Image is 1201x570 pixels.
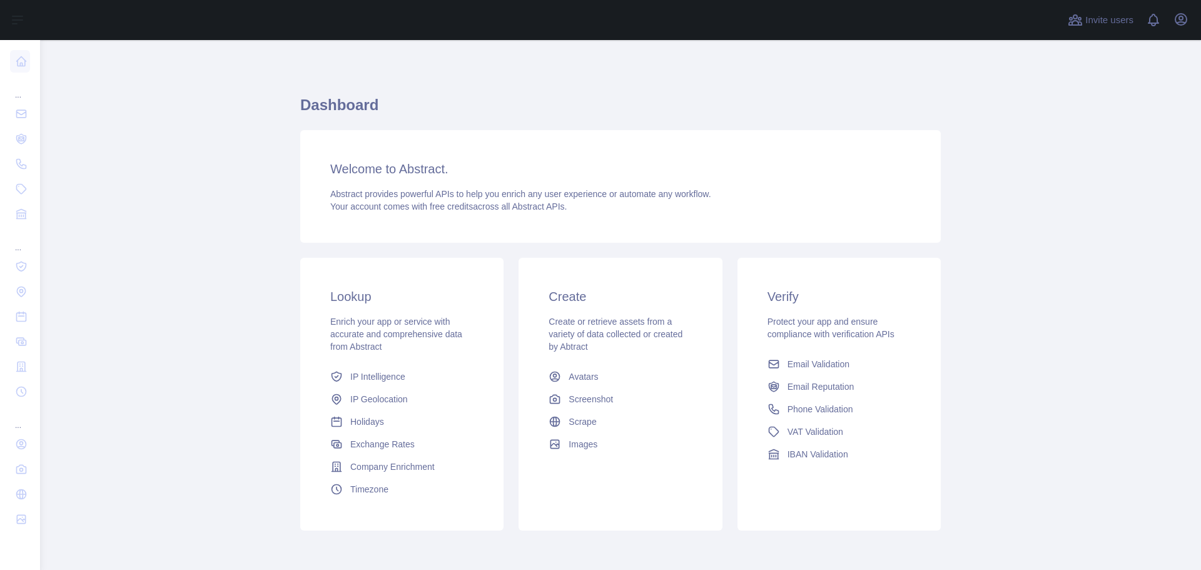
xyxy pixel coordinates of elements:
span: Invite users [1085,13,1133,28]
span: IP Intelligence [350,370,405,383]
span: free credits [430,201,473,211]
span: Your account comes with across all Abstract APIs. [330,201,567,211]
span: IBAN Validation [788,448,848,461]
span: Company Enrichment [350,461,435,473]
a: Email Reputation [763,375,916,398]
h1: Dashboard [300,95,941,125]
span: Screenshot [569,393,613,405]
button: Invite users [1065,10,1136,30]
span: Abstract provides powerful APIs to help you enrich any user experience or automate any workflow. [330,189,711,199]
span: Images [569,438,597,450]
span: Avatars [569,370,598,383]
a: Phone Validation [763,398,916,420]
div: ... [10,75,30,100]
a: Scrape [544,410,697,433]
a: Holidays [325,410,479,433]
h3: Lookup [330,288,474,305]
div: ... [10,228,30,253]
span: Email Validation [788,358,849,370]
span: Create or retrieve assets from a variety of data collected or created by Abtract [549,317,682,352]
a: VAT Validation [763,420,916,443]
span: Holidays [350,415,384,428]
span: Scrape [569,415,596,428]
span: Exchange Rates [350,438,415,450]
a: Images [544,433,697,455]
a: Email Validation [763,353,916,375]
a: Timezone [325,478,479,501]
span: Email Reputation [788,380,854,393]
div: ... [10,405,30,430]
a: Company Enrichment [325,455,479,478]
a: Screenshot [544,388,697,410]
h3: Verify [768,288,911,305]
span: Timezone [350,483,388,496]
span: IP Geolocation [350,393,408,405]
span: VAT Validation [788,425,843,438]
h3: Create [549,288,692,305]
h3: Welcome to Abstract. [330,160,911,178]
span: Protect your app and ensure compliance with verification APIs [768,317,894,339]
a: Exchange Rates [325,433,479,455]
a: Avatars [544,365,697,388]
span: Enrich your app or service with accurate and comprehensive data from Abstract [330,317,462,352]
span: Phone Validation [788,403,853,415]
a: IP Intelligence [325,365,479,388]
a: IBAN Validation [763,443,916,466]
a: IP Geolocation [325,388,479,410]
